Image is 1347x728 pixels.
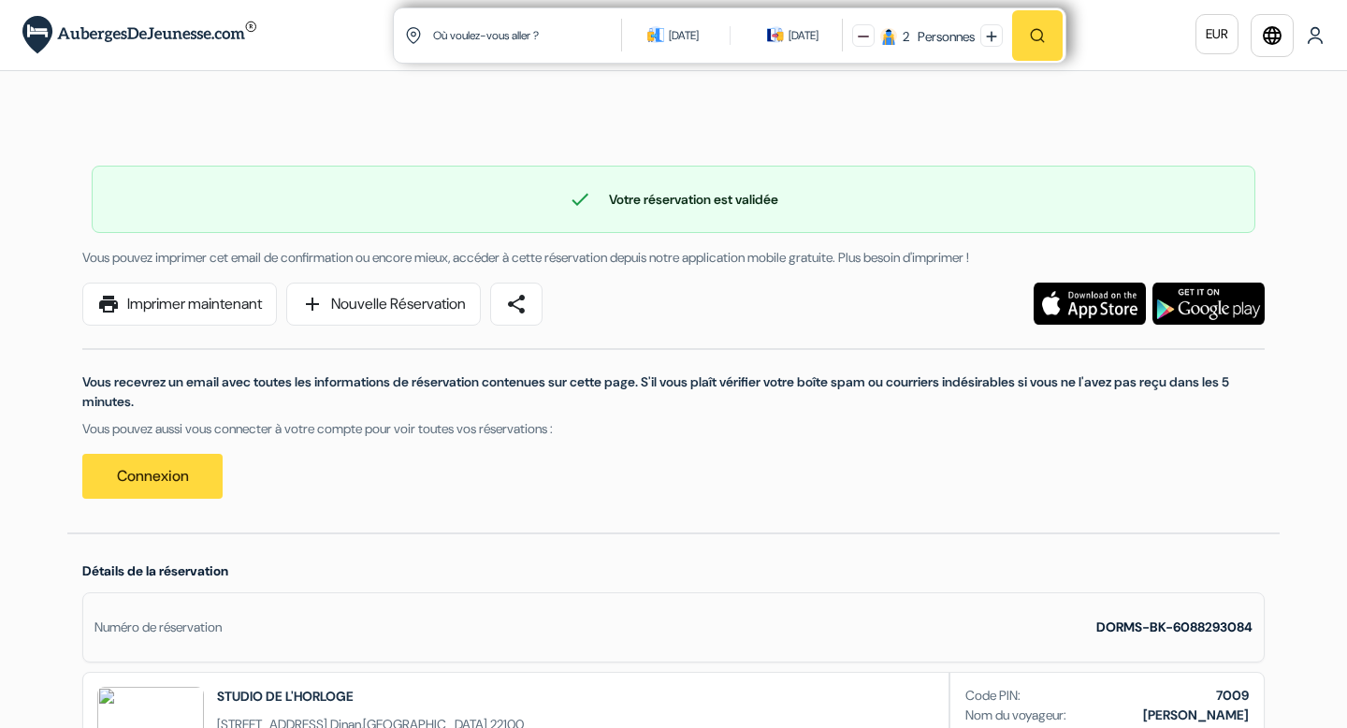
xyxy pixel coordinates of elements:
[767,26,784,43] img: calendarIcon icon
[82,454,223,499] a: Connexion
[301,293,324,315] span: add
[1096,619,1253,635] strong: DORMS-BK-6088293084
[1261,24,1283,47] i: language
[1195,14,1238,54] a: EUR
[82,372,1265,412] p: Vous recevrez un email avec toutes les informations de réservation contenues sur cette page. S'il...
[647,26,664,43] img: calendarIcon icon
[97,293,120,315] span: print
[1216,687,1249,704] b: 7009
[965,706,1066,725] span: Nom du voyageur:
[569,188,591,211] span: check
[431,12,625,58] input: Ville, université ou logement
[93,188,1254,211] div: Votre réservation est validée
[880,28,897,45] img: guest icon
[669,26,699,45] div: [DATE]
[82,562,228,579] span: Détails de la réservation
[82,283,277,326] a: printImprimer maintenant
[912,27,975,47] div: Personnes
[405,27,422,44] img: location icon
[789,26,818,45] div: [DATE]
[986,31,997,42] img: plus
[903,27,909,47] div: 2
[858,31,869,42] img: minus
[217,687,524,706] h2: STUDIO DE L'HORLOGE
[286,283,481,326] a: addNouvelle Réservation
[1143,706,1249,723] b: [PERSON_NAME]
[1034,283,1146,325] img: Téléchargez l'application gratuite
[94,618,222,637] div: Numéro de réservation
[1306,26,1325,45] img: User Icon
[490,283,543,326] a: share
[82,249,969,266] span: Vous pouvez imprimer cet email de confirmation ou encore mieux, accéder à cette réservation depui...
[22,16,256,54] img: AubergesDeJeunesse.com
[1152,283,1265,325] img: Téléchargez l'application gratuite
[82,419,1265,439] p: Vous pouvez aussi vous connecter à votre compte pour voir toutes vos réservations :
[965,686,1021,706] span: Code PIN:
[505,293,528,315] span: share
[1251,14,1294,57] a: language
